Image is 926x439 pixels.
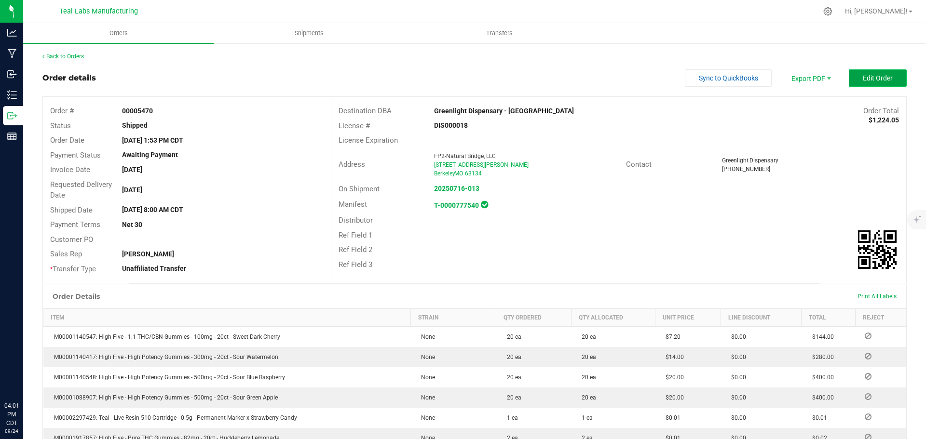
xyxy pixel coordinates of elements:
span: Dispensary [749,157,778,164]
span: Edit Order [863,74,893,82]
button: Edit Order [849,69,907,87]
span: $20.00 [661,374,684,381]
span: , [453,170,454,177]
span: Customer PO [50,235,93,244]
qrcode: 00005470 [858,230,897,269]
a: Back to Orders [42,53,84,60]
span: Reject Inventory [861,373,875,379]
span: Address [339,160,365,169]
strong: Shipped [122,121,148,129]
th: Qty Ordered [496,309,572,327]
span: Ref Field 1 [339,231,372,239]
span: Status [50,121,71,130]
strong: [DATE] [122,166,142,173]
inline-svg: Reports [7,132,17,141]
span: Reject Inventory [861,414,875,420]
span: $280.00 [807,354,834,360]
th: Total [802,309,856,327]
a: T-0000777540 [434,201,479,209]
span: $0.00 [726,333,746,340]
span: Export PDF [781,69,839,87]
span: Payment Status [50,151,101,160]
span: Print All Labels [858,293,897,300]
span: $0.00 [726,374,746,381]
button: Sync to QuickBooks [685,69,772,87]
span: $0.01 [661,414,681,421]
span: Shipments [282,29,337,38]
span: M00002297429: Teal - Live Resin 510 Cartridge - 0.5g - Permanent Marker x Strawberry Candy [49,414,297,421]
strong: Unaffiliated Transfer [122,265,186,272]
strong: $1,224.05 [869,116,899,124]
span: M00001140417: High Five - High Potency Gummies - 300mg - 20ct - Sour Watermelon [49,354,278,360]
span: None [416,414,435,421]
span: $400.00 [807,394,834,401]
span: Teal Labs Manufacturing [59,7,138,15]
span: Ref Field 2 [339,245,372,254]
a: Orders [23,23,214,43]
p: 04:01 PM CDT [4,401,19,427]
span: Invoice Date [50,165,90,174]
span: [STREET_ADDRESS][PERSON_NAME] [434,161,529,168]
strong: [DATE] 8:00 AM CDT [122,206,183,213]
span: Transfers [473,29,526,38]
span: $144.00 [807,333,834,340]
span: $0.00 [726,394,746,401]
span: M00001088907: High Five - High Potency Gummies - 500mg - 20ct - Sour Green Apple [49,394,278,401]
inline-svg: Manufacturing [7,49,17,58]
span: None [416,354,435,360]
span: FP2-Natural Bridge, LLC [434,153,496,160]
strong: Awaiting Payment [122,151,178,159]
span: $400.00 [807,374,834,381]
span: $0.01 [807,414,827,421]
span: Payment Terms [50,220,100,229]
span: $14.00 [661,354,684,360]
a: Shipments [214,23,404,43]
th: Unit Price [655,309,721,327]
th: Strain [410,309,496,327]
span: 20 ea [502,333,521,340]
strong: [DATE] 1:53 PM CDT [122,136,183,144]
span: MO [454,170,463,177]
span: License Expiration [339,136,398,145]
span: $7.20 [661,333,681,340]
span: Transfer Type [50,265,96,273]
span: [PHONE_NUMBER] [722,166,770,173]
strong: 00005470 [122,107,153,115]
span: Manifest [339,200,367,209]
span: Order Date [50,136,84,145]
span: Order # [50,106,74,115]
span: Distributor [339,216,373,225]
span: Orders [96,29,141,38]
span: Berkeley [434,170,455,177]
inline-svg: Inventory [7,90,17,100]
span: 1 ea [502,414,518,421]
div: Manage settings [822,7,834,16]
div: Order details [42,72,96,84]
span: Sales Rep [50,250,82,258]
span: Hi, [PERSON_NAME]! [845,7,908,15]
span: 20 ea [577,374,596,381]
inline-svg: Inbound [7,69,17,79]
strong: 20250716-013 [434,185,479,192]
span: Reject Inventory [861,353,875,359]
span: Reject Inventory [861,394,875,399]
strong: Greenlight Dispensary - [GEOGRAPHIC_DATA] [434,107,574,115]
span: In Sync [481,200,488,210]
span: Destination DBA [339,106,392,115]
span: Shipped Date [50,206,93,214]
th: Reject [855,309,906,327]
span: Contact [626,160,652,169]
a: Transfers [404,23,595,43]
span: None [416,394,435,401]
span: None [416,333,435,340]
span: None [416,374,435,381]
span: Order Total [863,106,899,115]
span: 20 ea [577,354,596,360]
th: Item [43,309,411,327]
span: 20 ea [502,374,521,381]
p: 09/24 [4,427,19,435]
img: Scan me! [858,230,897,269]
span: 20 ea [577,333,596,340]
span: On Shipment [339,185,380,193]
